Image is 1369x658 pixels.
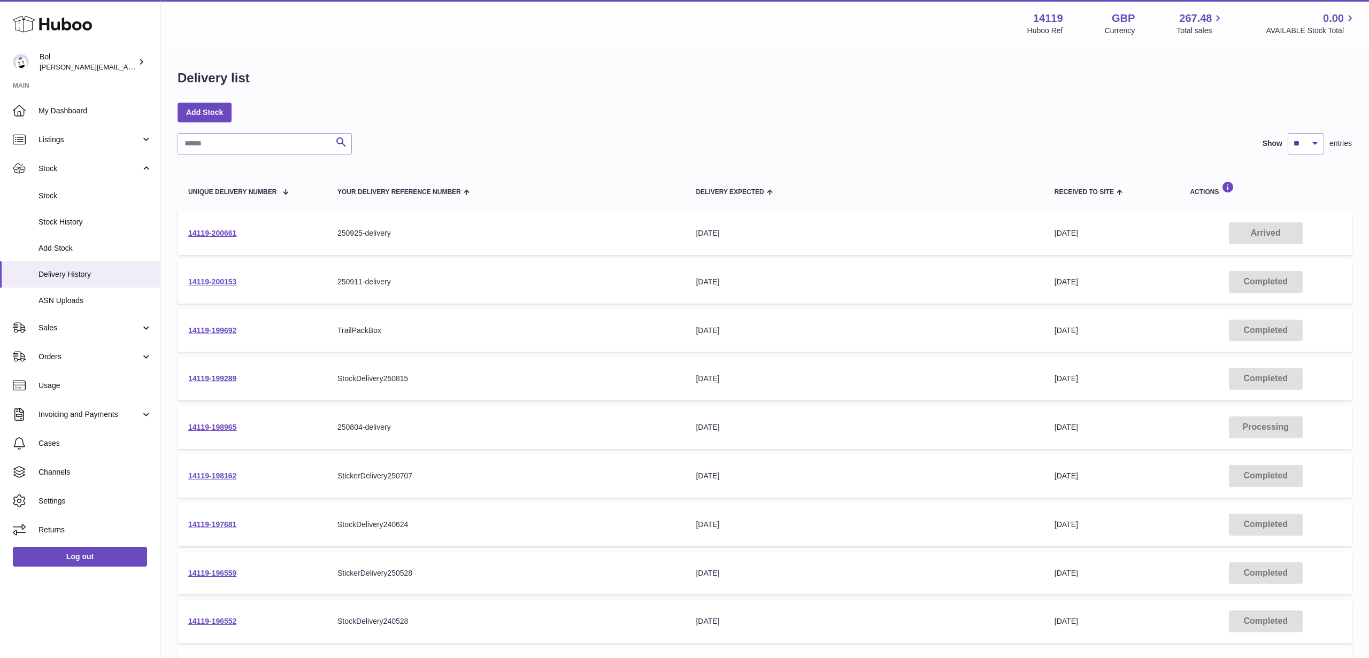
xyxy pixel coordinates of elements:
div: 250804-delivery [337,422,674,432]
a: 14119-199289 [188,374,236,383]
span: 267.48 [1179,11,1212,26]
span: Total sales [1176,26,1224,36]
a: 14119-196552 [188,617,236,625]
h1: Delivery list [178,69,250,87]
a: 14119-198965 [188,423,236,431]
span: Received to Site [1055,189,1114,196]
a: 267.48 Total sales [1176,11,1224,36]
strong: GBP [1112,11,1135,26]
div: [DATE] [696,616,1033,626]
div: StickerDelivery250528 [337,568,674,578]
div: [DATE] [696,326,1033,336]
a: 14119-196559 [188,569,236,577]
span: 0.00 [1323,11,1344,26]
div: 250925-delivery [337,228,674,238]
div: [DATE] [696,568,1033,578]
div: StockDelivery240624 [337,520,674,530]
div: StockDelivery240528 [337,616,674,626]
a: 14119-200661 [188,229,236,237]
span: [DATE] [1055,423,1078,431]
span: Sales [39,323,141,333]
div: TrailPackBox [337,326,674,336]
span: Channels [39,467,152,477]
span: [DATE] [1055,569,1078,577]
div: StickerDelivery250707 [337,471,674,481]
div: [DATE] [696,277,1033,287]
img: Scott.Sutcliffe@bolfoods.com [13,54,29,70]
a: 0.00 AVAILABLE Stock Total [1266,11,1356,36]
div: Bol [40,52,136,72]
span: [DATE] [1055,520,1078,529]
span: [DATE] [1055,229,1078,237]
span: Add Stock [39,243,152,253]
span: entries [1329,138,1352,149]
div: Actions [1190,181,1341,196]
span: [PERSON_NAME][EMAIL_ADDRESS][PERSON_NAME][DOMAIN_NAME] [40,63,272,71]
span: Delivery Expected [696,189,764,196]
label: Show [1263,138,1282,149]
span: [DATE] [1055,617,1078,625]
span: [DATE] [1055,326,1078,335]
span: Returns [39,525,152,535]
div: 250911-delivery [337,277,674,287]
span: Invoicing and Payments [39,409,141,420]
span: Cases [39,438,152,448]
div: [DATE] [696,471,1033,481]
span: [DATE] [1055,374,1078,383]
span: Listings [39,135,141,145]
span: Usage [39,381,152,391]
div: StockDelivery250815 [337,374,674,384]
div: [DATE] [696,422,1033,432]
div: Huboo Ref [1027,26,1063,36]
a: 14119-197681 [188,520,236,529]
span: Stock History [39,217,152,227]
span: Your Delivery Reference Number [337,189,461,196]
strong: 14119 [1033,11,1063,26]
span: ASN Uploads [39,296,152,306]
div: [DATE] [696,374,1033,384]
a: 14119-198162 [188,471,236,480]
span: Stock [39,191,152,201]
span: [DATE] [1055,471,1078,480]
span: Orders [39,352,141,362]
a: 14119-200153 [188,277,236,286]
div: Currency [1105,26,1135,36]
span: Unique Delivery Number [188,189,276,196]
div: [DATE] [696,228,1033,238]
a: 14119-199692 [188,326,236,335]
span: Settings [39,496,152,506]
span: Delivery History [39,269,152,280]
a: Add Stock [178,103,232,122]
span: Stock [39,164,141,174]
div: [DATE] [696,520,1033,530]
span: AVAILABLE Stock Total [1266,26,1356,36]
span: [DATE] [1055,277,1078,286]
span: My Dashboard [39,106,152,116]
a: Log out [13,547,147,566]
